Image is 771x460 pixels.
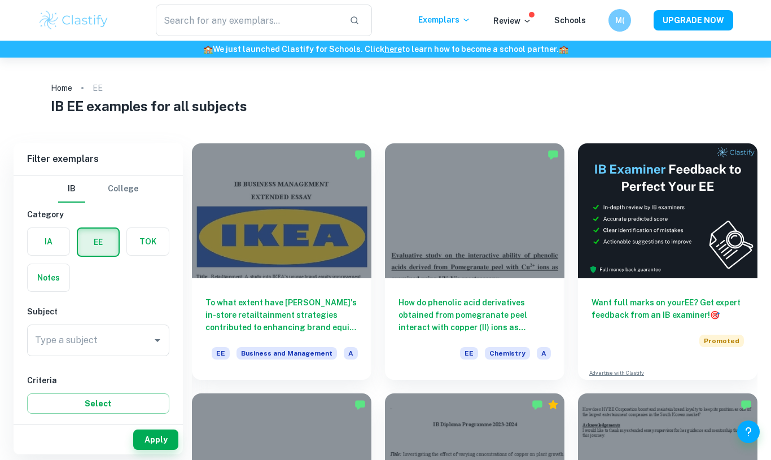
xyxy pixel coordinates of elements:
[38,9,109,32] img: Clastify logo
[554,16,586,25] a: Schools
[398,296,551,334] h6: How do phenolic acid derivatives obtained from pomegranate peel interact with copper (II) ions as...
[654,10,733,30] button: UPGRADE NOW
[51,80,72,96] a: Home
[608,9,631,32] button: M(
[93,82,103,94] p: EE
[418,14,471,26] p: Exemplars
[58,176,85,203] button: IB
[156,5,340,36] input: Search for any exemplars...
[58,176,138,203] div: Filter type choice
[578,143,757,380] a: Want full marks on yourEE? Get expert feedback from an IB examiner!PromotedAdvertise with Clastify
[384,45,402,54] a: here
[344,347,358,360] span: A
[27,305,169,318] h6: Subject
[737,420,760,443] button: Help and Feedback
[2,43,769,55] h6: We just launched Clastify for Schools. Click to learn how to become a school partner.
[354,399,366,410] img: Marked
[127,228,169,255] button: TOK
[710,310,720,319] span: 🎯
[205,296,358,334] h6: To what extent have [PERSON_NAME]'s in-store retailtainment strategies contributed to enhancing b...
[385,143,564,380] a: How do phenolic acid derivatives obtained from pomegranate peel interact with copper (II) ions as...
[236,347,337,360] span: Business and Management
[559,45,568,54] span: 🏫
[133,430,178,450] button: Apply
[192,143,371,380] a: To what extent have [PERSON_NAME]'s in-store retailtainment strategies contributed to enhancing b...
[27,393,169,414] button: Select
[699,335,744,347] span: Promoted
[578,143,757,278] img: Thumbnail
[27,374,169,387] h6: Criteria
[203,45,213,54] span: 🏫
[14,143,183,175] h6: Filter exemplars
[589,369,644,377] a: Advertise with Clastify
[485,347,530,360] span: Chemistry
[493,15,532,27] p: Review
[547,399,559,410] div: Premium
[78,229,119,256] button: EE
[532,399,543,410] img: Marked
[354,149,366,160] img: Marked
[547,149,559,160] img: Marked
[28,264,69,291] button: Notes
[150,332,165,348] button: Open
[28,228,69,255] button: IA
[614,14,627,27] h6: M(
[592,296,744,321] h6: Want full marks on your EE ? Get expert feedback from an IB examiner!
[108,176,138,203] button: College
[537,347,551,360] span: A
[27,208,169,221] h6: Category
[212,347,230,360] span: EE
[51,96,720,116] h1: IB EE examples for all subjects
[741,399,752,410] img: Marked
[460,347,478,360] span: EE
